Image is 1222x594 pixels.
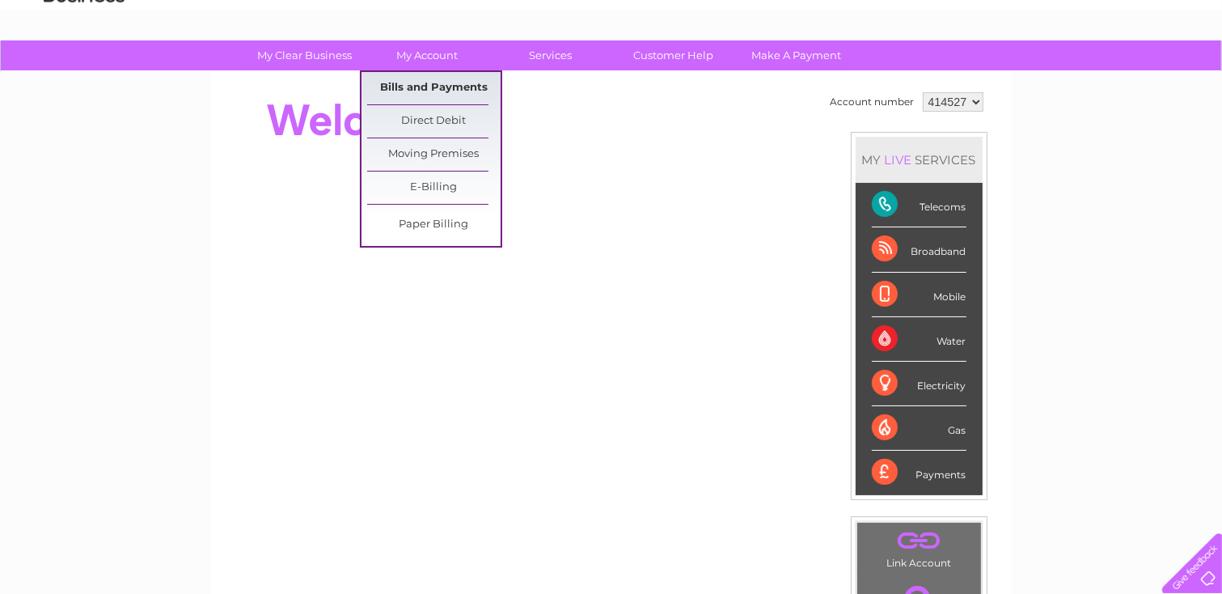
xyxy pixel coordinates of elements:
[1023,69,1072,81] a: Telecoms
[978,69,1013,81] a: Energy
[484,40,617,70] a: Services
[872,227,966,272] div: Broadband
[43,42,125,91] img: logo.png
[607,40,740,70] a: Customer Help
[872,183,966,227] div: Telecoms
[872,406,966,451] div: Gas
[861,527,977,555] a: .
[367,172,501,204] a: E-Billing
[856,522,982,573] td: Link Account
[367,72,501,104] a: Bills and Payments
[882,152,915,168] div: LIVE
[827,88,919,116] td: Account number
[937,69,968,81] a: Water
[872,451,966,494] div: Payments
[872,362,966,406] div: Electricity
[917,8,1029,28] a: 0333 014 3131
[230,9,994,78] div: Clear Business is a trading name of Verastar Limited (registered in [GEOGRAPHIC_DATA] No. 3667643...
[729,40,863,70] a: Make A Payment
[367,105,501,138] a: Direct Debit
[238,40,371,70] a: My Clear Business
[856,137,983,183] div: MY SERVICES
[367,209,501,241] a: Paper Billing
[872,273,966,317] div: Mobile
[361,40,494,70] a: My Account
[1081,69,1105,81] a: Blog
[367,138,501,171] a: Moving Premises
[1114,69,1154,81] a: Contact
[1169,69,1207,81] a: Log out
[872,317,966,362] div: Water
